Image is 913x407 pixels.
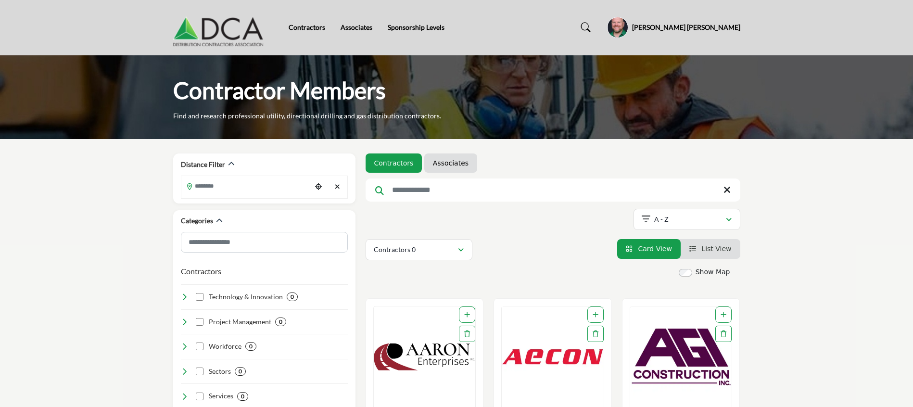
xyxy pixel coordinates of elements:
[181,266,221,277] button: Contractors
[289,23,325,31] a: Contractors
[209,367,231,376] h4: Sectors: Serving multiple industries, including oil & gas, water, sewer, electric power, and tele...
[196,393,203,400] input: Select Services checkbox
[287,293,298,301] div: 0 Results For Technology & Innovation
[291,293,294,300] b: 0
[617,239,681,259] li: Card View
[374,245,416,254] p: Contractors 0
[196,318,203,326] input: Select Project Management checkbox
[235,367,246,376] div: 0 Results For Sectors
[689,245,732,253] a: View List
[209,342,241,351] h4: Workforce: Skilled, experienced, and diverse professionals dedicated to excellence in all aspects...
[196,368,203,375] input: Select Sectors checkbox
[173,76,386,105] h1: Contractor Members
[388,23,444,31] a: Sponsorship Levels
[626,245,672,253] a: View Card
[654,215,669,224] p: A - Z
[209,391,233,401] h4: Services: Comprehensive offerings for pipeline construction, maintenance, and repair across vario...
[330,177,345,197] div: Clear search location
[239,368,242,375] b: 0
[249,343,253,350] b: 0
[181,177,311,195] input: Search Location
[433,158,469,168] a: Associates
[196,293,203,301] input: Select Technology & Innovation checkbox
[634,209,740,230] button: A - Z
[341,23,372,31] a: Associates
[632,23,740,32] h5: [PERSON_NAME] [PERSON_NAME]
[593,311,598,318] a: Add To List
[607,17,628,38] button: Show hide supplier dropdown
[374,158,414,168] a: Contractors
[181,216,213,226] h2: Categories
[196,343,203,350] input: Select Workforce checkbox
[173,8,268,47] img: Site Logo
[209,317,271,327] h4: Project Management: Effective planning, coordination, and oversight to deliver projects on time, ...
[237,392,248,401] div: 0 Results For Services
[701,245,731,253] span: List View
[366,239,472,260] button: Contractors 0
[173,111,441,121] p: Find and research professional utility, directional drilling and gas distribution contractors.
[571,20,597,35] a: Search
[464,311,470,318] a: Add To List
[311,177,326,197] div: Choose your current location
[279,318,282,325] b: 0
[721,311,726,318] a: Add To List
[181,232,348,253] input: Search Category
[696,267,730,277] label: Show Map
[275,318,286,326] div: 0 Results For Project Management
[366,178,740,202] input: Search Keyword
[681,239,740,259] li: List View
[638,245,672,253] span: Card View
[245,342,256,351] div: 0 Results For Workforce
[181,160,225,169] h2: Distance Filter
[241,393,244,400] b: 0
[209,292,283,302] h4: Technology & Innovation: Leveraging cutting-edge tools, systems, and processes to optimize effici...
